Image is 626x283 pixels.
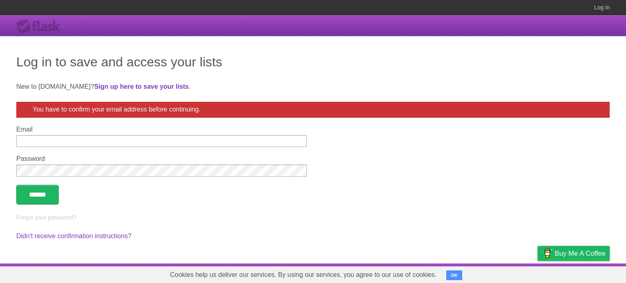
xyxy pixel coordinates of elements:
span: Buy me a coffee [555,246,606,261]
label: Password [16,155,307,162]
a: Privacy [527,265,548,281]
a: Forgot your password? [16,214,76,221]
label: Email [16,126,307,133]
img: Buy me a coffee [542,246,553,260]
a: Buy me a coffee [538,246,610,261]
a: Sign up here to save your lists [94,83,189,90]
h1: Log in to save and access your lists [16,52,610,72]
a: About [429,265,446,281]
a: Suggest a feature [558,265,610,281]
span: Cookies help us deliver our services. By using our services, you agree to our use of cookies. [162,267,445,283]
button: OK [446,270,462,280]
a: Terms [499,265,517,281]
div: You have to confirm your email address before continuing. [16,102,610,118]
a: Developers [456,265,489,281]
p: New to [DOMAIN_NAME]? . [16,82,610,92]
div: Flask [16,19,65,34]
a: Didn't receive confirmation instructions? [16,233,131,239]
